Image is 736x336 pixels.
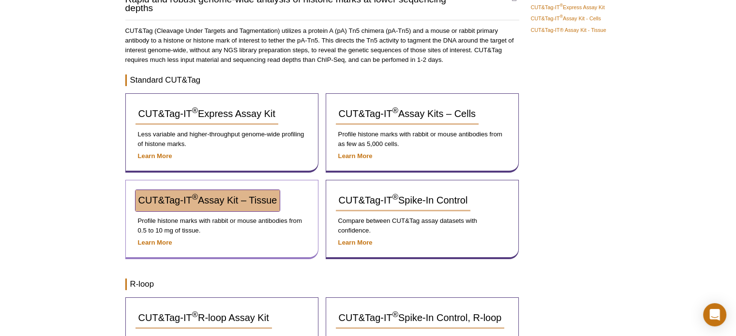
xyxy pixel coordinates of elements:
[192,106,198,116] sup: ®
[338,239,373,246] a: Learn More
[531,14,601,23] a: CUT&Tag-IT®Assay Kit - Cells
[125,278,519,290] h3: R-loop
[192,193,198,202] sup: ®
[336,307,505,329] a: CUT&Tag-IT®Spike-In Control, R-loop
[125,26,519,65] p: CUT&Tag (Cleavage Under Targets and Tagmentation) utilizes a protein A (pA) Tn5 chimera (pA-Tn5) ...
[138,195,277,205] span: CUT&Tag-IT Assay Kit – Tissue
[135,130,308,149] p: Less variable and higher-throughput genome-wide profiling of histone marks.
[135,190,280,211] a: CUT&Tag-IT®Assay Kit – Tissue
[392,106,398,116] sup: ®
[125,74,519,86] h3: Standard CUT&Tag
[138,239,172,246] a: Learn More
[336,216,509,235] p: Compare between CUT&Tag assay datasets with confidence.
[392,193,398,202] sup: ®
[531,26,606,34] a: CUT&Tag-IT® Assay Kit - Tissue
[138,152,172,160] a: Learn More
[339,108,476,119] span: CUT&Tag-IT Assay Kits – Cells
[135,307,272,329] a: CUT&Tag-IT®R-loop Assay Kit
[135,216,308,235] p: Profile histone marks with rabbit or mouse antibodies from 0.5 to 10 mg of tissue.
[560,3,563,8] sup: ®
[531,3,605,12] a: CUT&Tag-IT®Express Assay Kit
[392,310,398,320] sup: ®
[560,15,563,19] sup: ®
[336,130,509,149] p: Profile histone marks with rabbit or mouse antibodies from as few as 5,000 cells.
[336,190,471,211] a: CUT&Tag-IT®Spike-In Control
[338,152,373,160] a: Learn More
[138,108,275,119] span: CUT&Tag-IT Express Assay Kit
[339,312,502,323] span: CUT&Tag-IT Spike-In Control, R-loop
[192,310,198,320] sup: ®
[135,103,278,125] a: CUT&Tag-IT®Express Assay Kit
[339,195,468,205] span: CUT&Tag-IT Spike-In Control
[138,312,269,323] span: CUT&Tag-IT R-loop Assay Kit
[336,103,479,125] a: CUT&Tag-IT®Assay Kits – Cells
[703,303,726,326] div: Open Intercom Messenger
